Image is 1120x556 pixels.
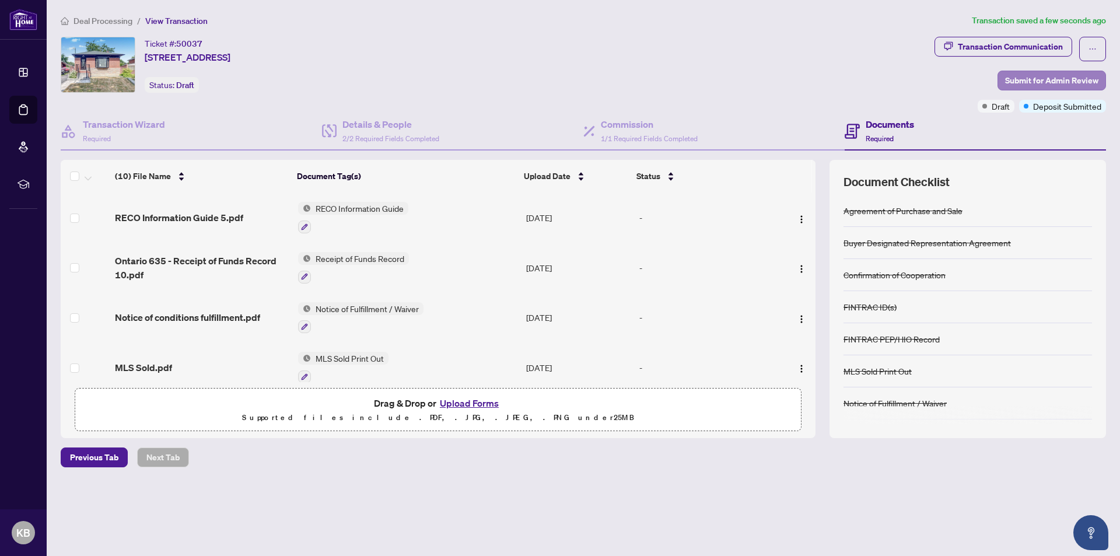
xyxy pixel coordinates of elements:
button: Upload Forms [436,396,502,411]
img: Logo [797,314,806,324]
button: Logo [792,208,811,227]
td: [DATE] [521,293,635,343]
th: Upload Date [519,160,632,193]
img: Status Icon [298,252,311,265]
td: [DATE] [521,342,635,393]
div: - [639,311,771,324]
span: Deposit Submitted [1033,100,1101,113]
span: Draft [992,100,1010,113]
img: Status Icon [298,202,311,215]
span: [STREET_ADDRESS] [145,50,230,64]
span: KB [16,524,30,541]
span: ellipsis [1088,45,1097,53]
span: Required [83,134,111,143]
span: Drag & Drop orUpload FormsSupported files include .PDF, .JPG, .JPEG, .PNG under25MB [75,389,801,432]
img: Logo [797,264,806,274]
h4: Documents [866,117,914,131]
span: 2/2 Required Fields Completed [342,134,439,143]
button: Transaction Communication [935,37,1072,57]
span: Receipt of Funds Record [311,252,409,265]
div: FINTRAC ID(s) [843,300,897,313]
article: Transaction saved a few seconds ago [972,14,1106,27]
div: - [639,261,771,274]
span: Notice of conditions fulfillment.pdf [115,310,260,324]
img: Status Icon [298,302,311,315]
span: Document Checklist [843,174,950,190]
button: Status IconRECO Information Guide [298,202,408,233]
h4: Commission [601,117,698,131]
span: MLS Sold Print Out [311,352,388,365]
th: (10) File Name [110,160,292,193]
span: Draft [176,80,194,90]
span: Submit for Admin Review [1005,71,1098,90]
span: (10) File Name [115,170,171,183]
h4: Transaction Wizard [83,117,165,131]
button: Logo [792,358,811,377]
div: - [639,361,771,374]
th: Document Tag(s) [292,160,520,193]
span: Deal Processing [73,16,132,26]
span: Status [636,170,660,183]
span: Previous Tab [70,448,118,467]
span: Upload Date [524,170,570,183]
span: Required [866,134,894,143]
button: Logo [792,258,811,277]
img: logo [9,9,37,30]
span: RECO Information Guide [311,202,408,215]
button: Status IconReceipt of Funds Record [298,252,409,284]
span: View Transaction [145,16,208,26]
span: Ontario 635 - Receipt of Funds Record 10.pdf [115,254,288,282]
img: Status Icon [298,352,311,365]
p: Supported files include .PDF, .JPG, .JPEG, .PNG under 25 MB [82,411,794,425]
th: Status [632,160,772,193]
button: Submit for Admin Review [998,71,1106,90]
button: Logo [792,308,811,327]
span: RECO Information Guide 5.pdf [115,211,243,225]
div: MLS Sold Print Out [843,365,912,377]
button: Next Tab [137,447,189,467]
div: - [639,211,771,224]
td: [DATE] [521,193,635,243]
div: FINTRAC PEP/HIO Record [843,333,940,345]
div: Buyer Designated Representation Agreement [843,236,1011,249]
span: Drag & Drop or [374,396,502,411]
span: MLS Sold.pdf [115,361,172,375]
img: Logo [797,215,806,224]
li: / [137,14,141,27]
button: Status IconNotice of Fulfillment / Waiver [298,302,423,334]
button: Status IconMLS Sold Print Out [298,352,388,383]
span: Notice of Fulfillment / Waiver [311,302,423,315]
div: Confirmation of Cooperation [843,268,946,281]
button: Open asap [1073,515,1108,550]
img: IMG-E12319202_1.jpg [61,37,135,92]
div: Agreement of Purchase and Sale [843,204,963,217]
h4: Details & People [342,117,439,131]
div: Transaction Communication [958,37,1063,56]
img: Logo [797,364,806,373]
span: 50037 [176,39,202,49]
div: Status: [145,77,199,93]
td: [DATE] [521,243,635,293]
div: Ticket #: [145,37,202,50]
span: 1/1 Required Fields Completed [601,134,698,143]
div: Notice of Fulfillment / Waiver [843,397,947,410]
button: Previous Tab [61,447,128,467]
span: home [61,17,69,25]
